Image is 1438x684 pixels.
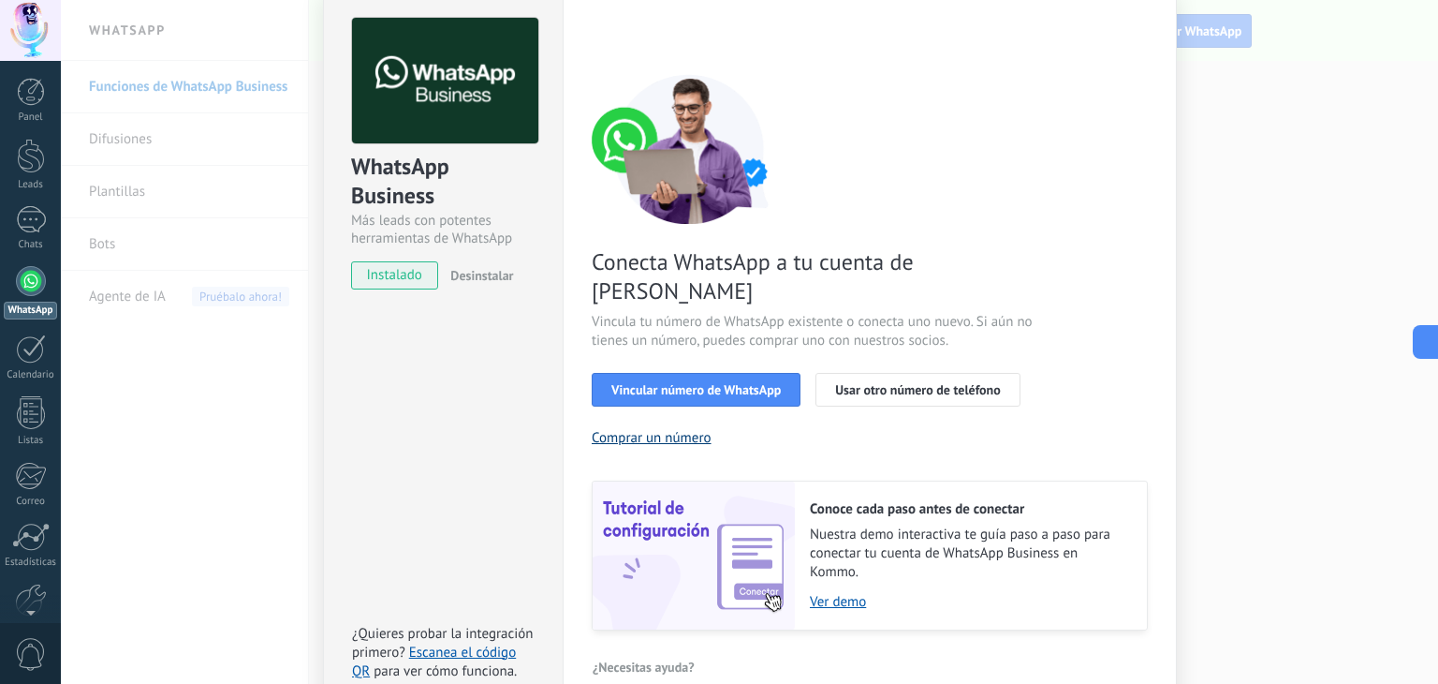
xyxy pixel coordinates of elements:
[351,152,536,212] div: WhatsApp Business
[4,179,58,191] div: Leads
[593,661,695,674] span: ¿Necesitas ayuda?
[835,383,1000,396] span: Usar otro número de teléfono
[815,373,1020,407] button: Usar otro número de teléfono
[611,383,781,396] span: Vincular número de WhatsApp
[4,496,58,508] div: Correo
[592,373,800,407] button: Vincular número de WhatsApp
[810,526,1128,582] span: Nuestra demo interactiva te guía paso a paso para conectar tu cuenta de WhatsApp Business en Kommo.
[374,662,517,680] span: para ver cómo funciona.
[592,313,1037,350] span: Vincula tu número de WhatsApp existente o conecta uno nuevo. Si aún no tienes un número, puedes c...
[592,653,696,681] button: ¿Necesitas ayuda?
[352,644,516,680] a: Escanea el código QR
[810,593,1128,611] a: Ver demo
[352,625,534,662] span: ¿Quieres probar la integración primero?
[592,247,1037,305] span: Conecta WhatsApp a tu cuenta de [PERSON_NAME]
[4,369,58,381] div: Calendario
[592,74,788,224] img: connect number
[450,267,513,284] span: Desinstalar
[352,18,538,144] img: logo_main.png
[4,239,58,251] div: Chats
[4,435,58,447] div: Listas
[352,261,437,290] span: instalado
[4,112,58,124] div: Panel
[4,302,57,320] div: WhatsApp
[4,557,58,569] div: Estadísticas
[592,429,712,447] button: Comprar un número
[351,212,536,247] div: Más leads con potentes herramientas de WhatsApp
[443,261,513,290] button: Desinstalar
[810,500,1128,518] h2: Conoce cada paso antes de conectar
